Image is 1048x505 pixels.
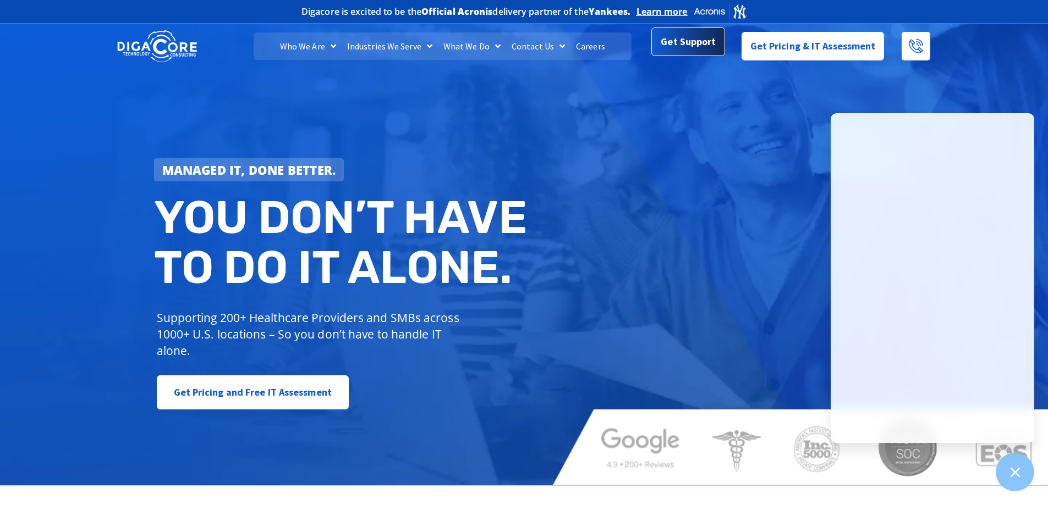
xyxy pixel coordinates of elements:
[174,381,332,403] span: Get Pricing and Free IT Assessment
[421,5,493,18] b: Official Acronis
[651,27,725,56] a: Get Support
[742,32,885,60] a: Get Pricing & IT Assessment
[154,192,533,293] h2: You don’t have to do IT alone.
[506,32,570,60] a: Contact Us
[637,6,688,17] a: Learn more
[342,32,438,60] a: Industries We Serve
[570,32,611,60] a: Careers
[275,32,342,60] a: Who We Are
[157,309,464,359] p: Supporting 200+ Healthcare Providers and SMBs across 1000+ U.S. locations – So you don’t have to ...
[154,158,344,181] a: Managed IT, done better.
[157,375,349,409] a: Get Pricing and Free IT Assessment
[162,162,336,178] strong: Managed IT, done better.
[831,113,1034,443] iframe: Chatgenie Messenger
[750,35,876,57] span: Get Pricing & IT Assessment
[301,7,631,16] h2: Digacore is excited to be the delivery partner of the
[589,5,631,18] b: Yankees.
[661,31,716,53] span: Get Support
[438,32,506,60] a: What We Do
[693,3,747,19] img: Acronis
[117,29,197,64] img: DigaCore Technology Consulting
[254,32,631,60] nav: Menu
